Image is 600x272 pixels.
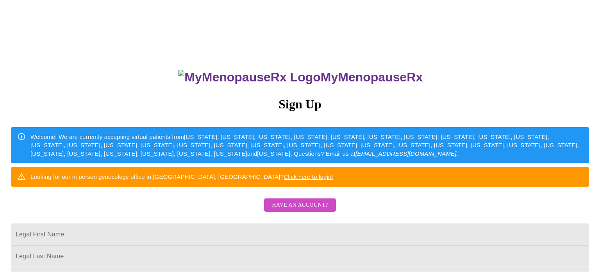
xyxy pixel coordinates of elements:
[355,150,457,157] em: [EMAIL_ADDRESS][DOMAIN_NAME]
[12,70,589,85] h3: MyMenopauseRx
[11,97,589,112] h3: Sign Up
[30,169,333,184] div: Looking for our in person gynecology office in [GEOGRAPHIC_DATA], [GEOGRAPHIC_DATA]?
[272,200,328,210] span: Have an account?
[262,207,337,214] a: Have an account?
[178,70,320,85] img: MyMenopauseRx Logo
[284,173,333,180] a: Click here to login!
[264,198,336,212] button: Have an account?
[30,130,583,161] div: Welcome! We are currently accepting virtual patients from [US_STATE], [US_STATE], [US_STATE], [US...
